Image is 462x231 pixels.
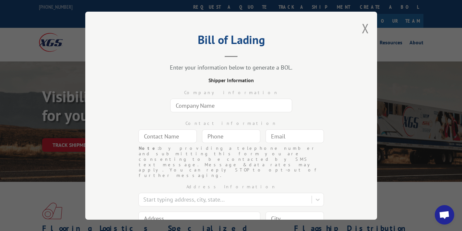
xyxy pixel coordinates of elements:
[118,89,345,96] div: Company information
[170,99,292,112] input: Company Name
[118,120,345,127] div: Contact information
[362,20,369,37] button: Close modal
[118,183,345,190] div: Address Information
[139,145,159,151] strong: Note:
[138,129,197,143] input: Contact Name
[139,146,324,178] div: by providing a telephone number and submitting this form you are consenting to be contacted by SM...
[118,35,345,48] h2: Bill of Lading
[266,212,324,225] input: City
[435,205,454,225] a: Open chat
[266,129,324,143] input: Email
[118,64,345,71] div: Enter your information below to generate a BOL.
[118,76,345,84] div: Shipper Information
[202,129,260,143] input: Phone
[138,212,260,225] input: Address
